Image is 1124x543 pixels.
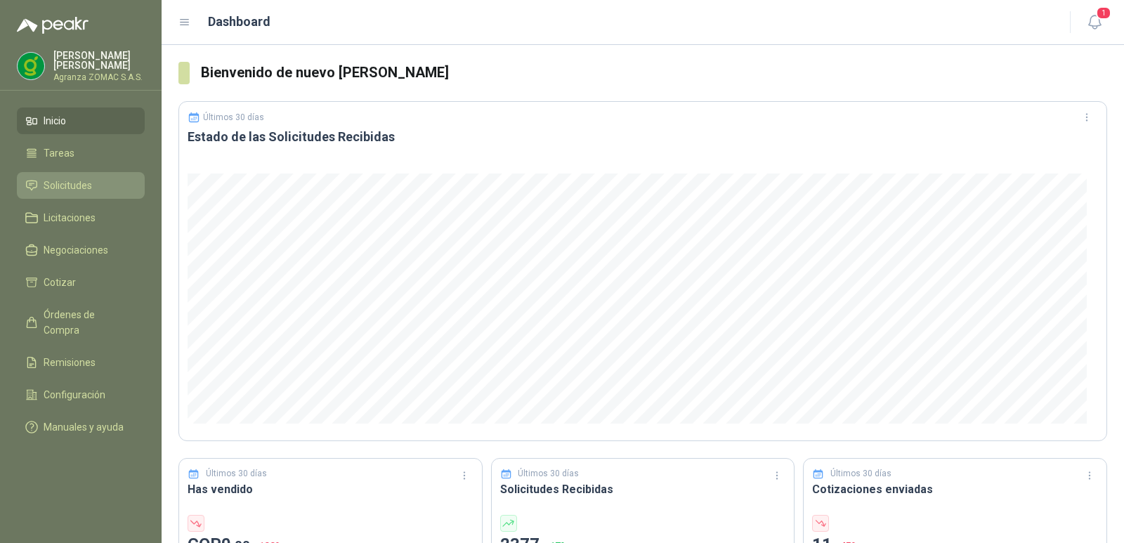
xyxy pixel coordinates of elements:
[518,467,579,480] p: Últimos 30 días
[44,275,76,290] span: Cotizar
[17,269,145,296] a: Cotizar
[17,107,145,134] a: Inicio
[188,480,473,498] h3: Has vendido
[44,307,131,338] span: Órdenes de Compra
[44,113,66,129] span: Inicio
[53,73,145,81] p: Agranza ZOMAC S.A.S.
[17,17,89,34] img: Logo peakr
[208,12,270,32] h1: Dashboard
[500,480,786,498] h3: Solicitudes Recibidas
[206,467,267,480] p: Últimos 30 días
[17,204,145,231] a: Licitaciones
[17,414,145,440] a: Manuales y ayuda
[17,237,145,263] a: Negociaciones
[1096,6,1111,20] span: 1
[44,419,124,435] span: Manuales y ayuda
[44,242,108,258] span: Negociaciones
[18,53,44,79] img: Company Logo
[203,112,264,122] p: Últimos 30 días
[44,145,74,161] span: Tareas
[17,301,145,344] a: Órdenes de Compra
[188,129,1098,145] h3: Estado de las Solicitudes Recibidas
[44,178,92,193] span: Solicitudes
[830,467,891,480] p: Últimos 30 días
[44,387,105,403] span: Configuración
[1082,10,1107,35] button: 1
[201,62,1107,84] h3: Bienvenido de nuevo [PERSON_NAME]
[17,349,145,376] a: Remisiones
[17,140,145,166] a: Tareas
[44,210,96,225] span: Licitaciones
[17,381,145,408] a: Configuración
[53,51,145,70] p: [PERSON_NAME] [PERSON_NAME]
[44,355,96,370] span: Remisiones
[17,172,145,199] a: Solicitudes
[812,480,1098,498] h3: Cotizaciones enviadas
